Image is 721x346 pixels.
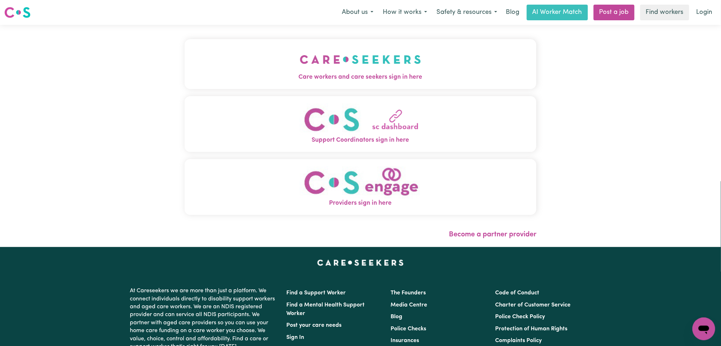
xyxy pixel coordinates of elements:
button: Safety & resources [432,5,502,20]
a: Complaints Policy [495,338,542,344]
iframe: Button to launch messaging window [693,318,715,340]
a: Blog [391,314,403,320]
a: Blog [502,5,524,20]
a: Sign In [287,335,304,340]
button: Providers sign in here [185,159,537,215]
a: Become a partner provider [449,231,536,238]
a: Insurances [391,338,419,344]
a: The Founders [391,290,426,296]
a: Login [692,5,717,20]
button: How it works [378,5,432,20]
a: Media Centre [391,302,428,308]
a: Find workers [640,5,689,20]
a: Charter of Customer Service [495,302,571,308]
a: Police Check Policy [495,314,545,320]
a: Police Checks [391,326,426,332]
a: Find a Mental Health Support Worker [287,302,365,316]
a: Careseekers home page [317,260,404,266]
a: Find a Support Worker [287,290,346,296]
span: Care workers and care seekers sign in here [185,73,537,82]
button: Support Coordinators sign in here [185,96,537,152]
a: Post your care needs [287,323,342,328]
a: AI Worker Match [527,5,588,20]
a: Code of Conduct [495,290,539,296]
a: Careseekers logo [4,4,31,21]
a: Post a job [594,5,635,20]
a: Protection of Human Rights [495,326,567,332]
button: Care workers and care seekers sign in here [185,39,537,89]
span: Support Coordinators sign in here [185,136,537,145]
img: Careseekers logo [4,6,31,19]
button: About us [337,5,378,20]
span: Providers sign in here [185,199,537,208]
